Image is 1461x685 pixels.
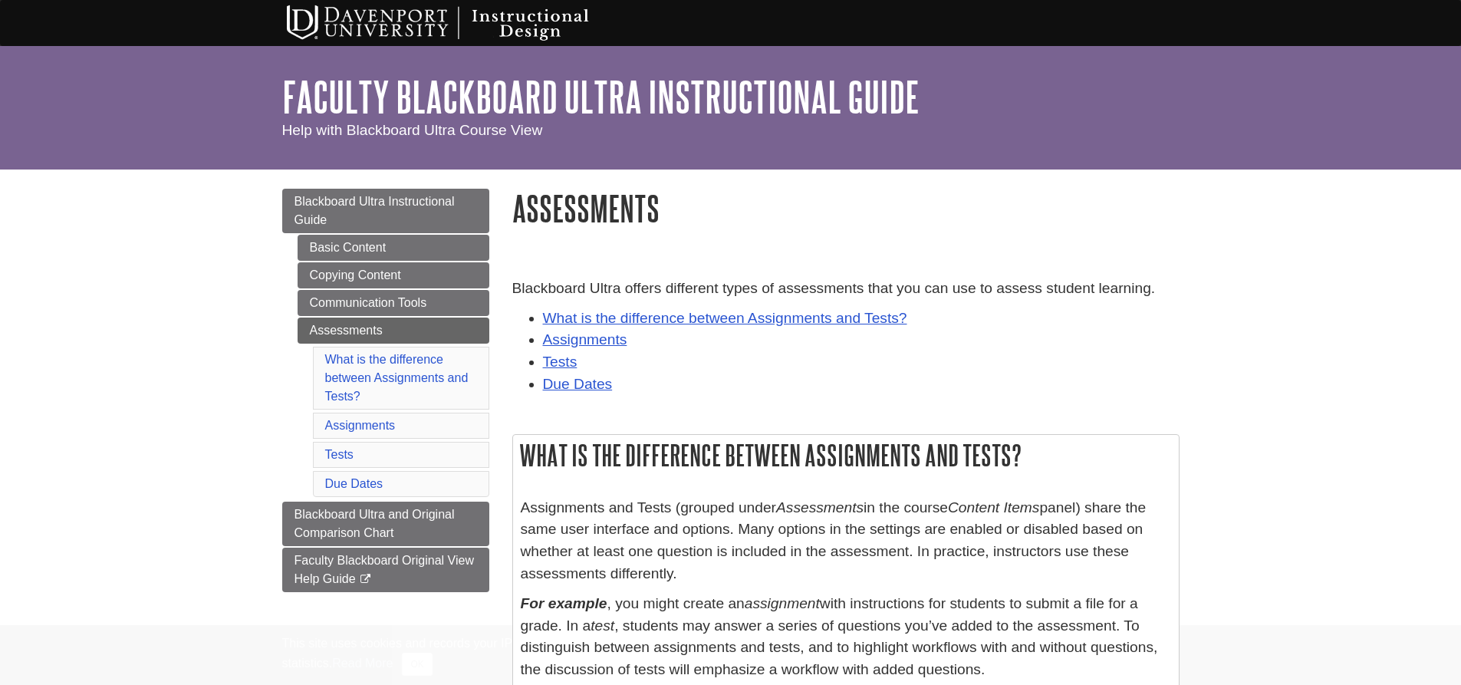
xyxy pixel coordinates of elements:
[282,189,489,233] a: Blackboard Ultra Instructional Guide
[512,278,1180,300] p: Blackboard Ultra offers different types of assessments that you can use to assess student learning.
[332,657,393,670] a: Read More
[282,122,543,138] span: Help with Blackboard Ultra Course View
[282,634,1180,676] div: This site uses cookies and records your IP address for usage statistics. Additionally, we use Goo...
[282,502,489,546] a: Blackboard Ultra and Original Comparison Chart
[402,653,432,676] button: Close
[325,477,383,490] a: Due Dates
[359,575,372,585] i: This link opens in a new window
[295,195,455,226] span: Blackboard Ultra Instructional Guide
[543,376,613,392] a: Due Dates
[282,73,920,120] a: Faculty Blackboard Ultra Instructional Guide
[325,448,354,461] a: Tests
[282,548,489,592] a: Faculty Blackboard Original View Help Guide
[521,497,1171,585] p: Assignments and Tests (grouped under in the course panel) share the same user interface and optio...
[325,353,469,403] a: What is the difference between Assignments and Tests?
[295,508,455,539] span: Blackboard Ultra and Original Comparison Chart
[282,189,489,592] div: Guide Page Menu
[948,499,1039,515] em: Content Items
[298,318,489,344] a: Assessments
[298,235,489,261] a: Basic Content
[295,554,474,585] span: Faculty Blackboard Original View Help Guide
[513,435,1179,476] h2: What is the difference between Assignments and Tests?
[745,595,820,611] em: assignment
[325,419,396,432] a: Assignments
[543,354,577,370] a: Tests
[521,595,607,611] strong: For example
[298,290,489,316] a: Communication Tools
[275,4,643,42] img: Davenport University Instructional Design
[521,593,1171,681] p: , you might create an with instructions for students to submit a file for a grade. In a , student...
[776,499,864,515] em: Assessments
[543,310,907,326] a: What is the difference between Assignments and Tests?
[543,331,627,347] a: Assignments
[298,262,489,288] a: Copying Content
[591,617,614,634] em: test
[512,189,1180,228] h1: Assessments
